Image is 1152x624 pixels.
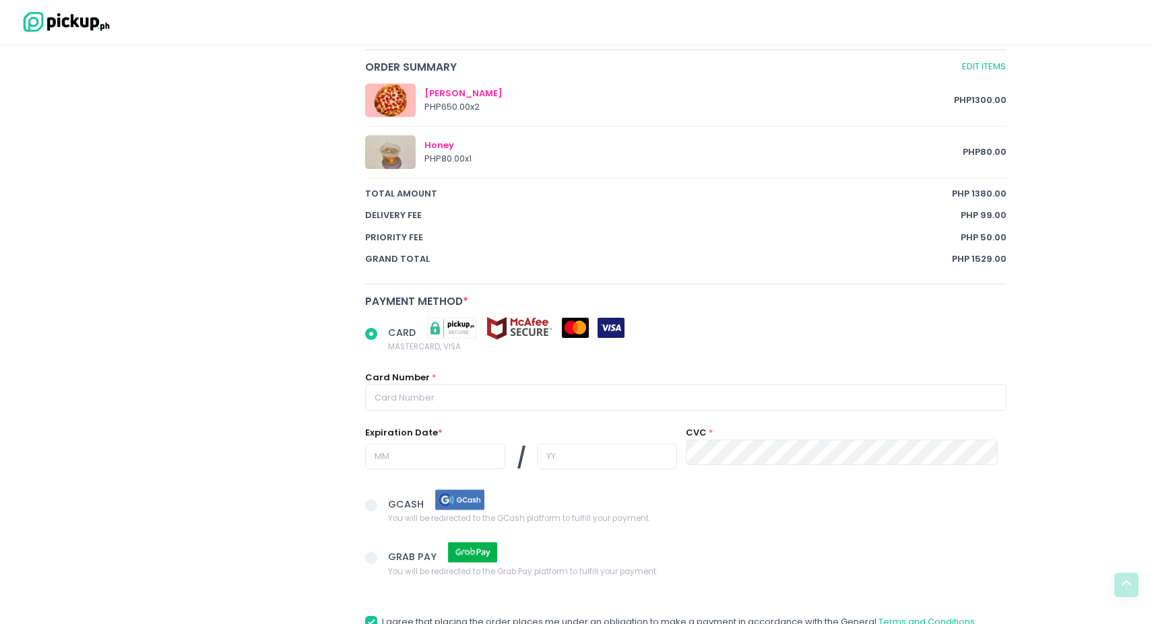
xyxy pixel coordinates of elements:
div: PHP 650.00 x 2 [424,100,954,114]
span: Delivery Fee [365,209,961,222]
img: pickupsecure [418,316,486,340]
img: mastercard [562,318,589,338]
img: gcash [426,488,494,512]
label: Card Number [365,371,430,384]
span: PHP 1380.00 [952,187,1006,201]
img: logo [17,10,111,34]
label: CVC [686,426,707,440]
img: mcafee-secure [486,316,553,340]
span: Grand total [365,252,952,266]
div: Honey [424,139,963,152]
span: CARD [388,325,418,339]
img: visa [598,318,625,338]
div: PHP 80.00 x 1 [424,152,963,166]
img: grab pay [439,541,507,564]
span: You will be redirected to the Grab Pay platform to fulfill your payment. [388,564,658,578]
span: / [517,444,526,473]
span: PHP 1300.00 [954,94,1006,107]
div: [PERSON_NAME] [424,87,954,100]
span: PHP 80.00 [963,145,1006,159]
label: Expiration Date [365,426,443,440]
span: GRAB PAY [388,550,439,563]
input: MM [365,444,505,469]
input: Card Number [365,384,1006,410]
span: Priority Fee [365,231,961,244]
span: PHP 99.00 [961,209,1006,222]
a: Edit Items [961,59,1006,75]
span: You will be redirected to the GCash platform to fulfill your payment. [388,512,650,525]
span: Order Summary [365,59,959,75]
span: total amount [365,187,952,201]
span: GCASH [388,497,426,510]
span: MASTERCARD, VISA [388,340,625,353]
input: YY [537,444,677,469]
span: PHP 1529.00 [952,252,1006,266]
div: Payment Method [365,293,1006,309]
span: PHP 50.00 [961,231,1006,244]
